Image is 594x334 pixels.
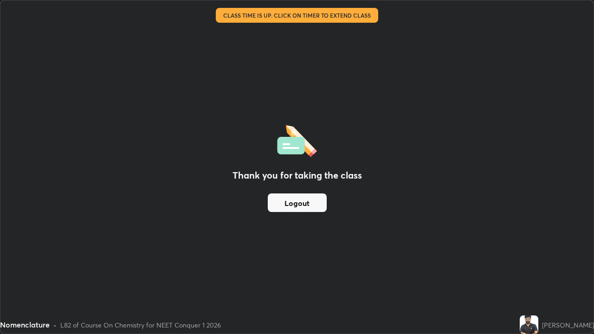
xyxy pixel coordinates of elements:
[268,193,327,212] button: Logout
[53,320,57,330] div: •
[542,320,594,330] div: [PERSON_NAME]
[60,320,221,330] div: L82 of Course On Chemistry for NEET Conquer 1 2026
[277,122,317,157] img: offlineFeedback.1438e8b3.svg
[232,168,362,182] h2: Thank you for taking the class
[520,315,538,334] img: cf491ae460674f9490001725c6d479a7.jpg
